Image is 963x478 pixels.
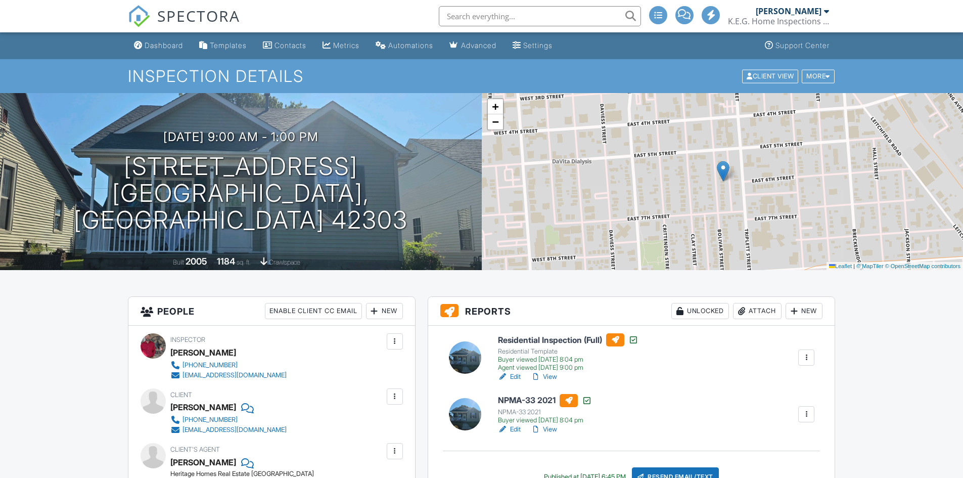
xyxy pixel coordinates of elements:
a: Support Center [761,36,834,55]
span: Client's Agent [170,446,220,453]
span: | [853,263,855,269]
div: Automations [388,41,433,50]
span: sq. ft. [237,258,251,266]
img: Marker [717,161,729,182]
a: Templates [195,36,251,55]
a: Residential Inspection (Full) Residential Template Buyer viewed [DATE] 8:04 pm Agent viewed [DATE... [498,333,638,372]
div: Enable Client CC Email [265,303,362,319]
div: Support Center [775,41,830,50]
a: Leaflet [829,263,852,269]
div: 2005 [186,256,207,267]
h6: Residential Inspection (Full) [498,333,638,346]
span: Client [170,391,192,399]
div: Client View [742,69,798,83]
input: Search everything... [439,6,641,26]
div: [PHONE_NUMBER] [182,361,238,369]
img: The Best Home Inspection Software - Spectora [128,5,150,27]
h3: People [128,297,415,326]
div: Buyer viewed [DATE] 8:04 pm [498,356,638,364]
a: View [531,372,557,382]
span: + [492,100,498,113]
h3: Reports [428,297,835,326]
div: Templates [210,41,247,50]
a: NPMA-33 2021 NPMA-33 2021 Buyer viewed [DATE] 8:04 pm [498,394,592,424]
span: Inspector [170,336,205,343]
a: [PHONE_NUMBER] [170,360,287,370]
a: [PHONE_NUMBER] [170,415,287,425]
a: [PERSON_NAME] [170,455,236,470]
div: Dashboard [145,41,183,50]
div: New [366,303,403,319]
div: Contacts [274,41,306,50]
a: Contacts [259,36,310,55]
a: Automations (Advanced) [372,36,437,55]
a: Metrics [318,36,363,55]
a: Edit [498,424,521,434]
a: Edit [498,372,521,382]
h1: [STREET_ADDRESS] [GEOGRAPHIC_DATA], [GEOGRAPHIC_DATA] 42303 [16,153,466,233]
a: © OpenStreetMap contributors [885,263,960,269]
div: NPMA-33 2021 [498,408,592,416]
div: K.E.G. Home Inspections LLC [728,16,829,26]
div: Buyer viewed [DATE] 8:04 pm [498,416,592,424]
a: Client View [741,72,801,79]
div: 1184 [217,256,235,267]
a: Dashboard [130,36,187,55]
span: − [492,115,498,128]
div: [PERSON_NAME] [756,6,821,16]
div: Heritage Homes Real Estate [GEOGRAPHIC_DATA] [170,470,345,478]
div: New [786,303,822,319]
a: Settings [509,36,557,55]
h6: NPMA-33 2021 [498,394,592,407]
div: Agent viewed [DATE] 9:00 pm [498,364,638,372]
span: Built [173,258,184,266]
a: SPECTORA [128,14,240,35]
div: [PERSON_NAME] [170,345,236,360]
a: View [531,424,557,434]
span: SPECTORA [157,5,240,26]
a: [EMAIL_ADDRESS][DOMAIN_NAME] [170,425,287,435]
div: Unlocked [671,303,729,319]
a: Advanced [445,36,500,55]
div: Advanced [461,41,496,50]
a: [EMAIL_ADDRESS][DOMAIN_NAME] [170,370,287,380]
div: Metrics [333,41,359,50]
span: crawlspace [269,258,300,266]
h3: [DATE] 9:00 am - 1:00 pm [163,130,318,144]
div: Residential Template [498,347,638,356]
div: [PHONE_NUMBER] [182,416,238,424]
div: [EMAIL_ADDRESS][DOMAIN_NAME] [182,426,287,434]
div: [PERSON_NAME] [170,400,236,415]
div: Settings [523,41,553,50]
a: Zoom out [488,114,503,129]
a: Zoom in [488,99,503,114]
div: [EMAIL_ADDRESS][DOMAIN_NAME] [182,371,287,379]
a: © MapTiler [856,263,884,269]
div: Attach [733,303,782,319]
div: More [802,69,835,83]
h1: Inspection Details [128,67,836,85]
